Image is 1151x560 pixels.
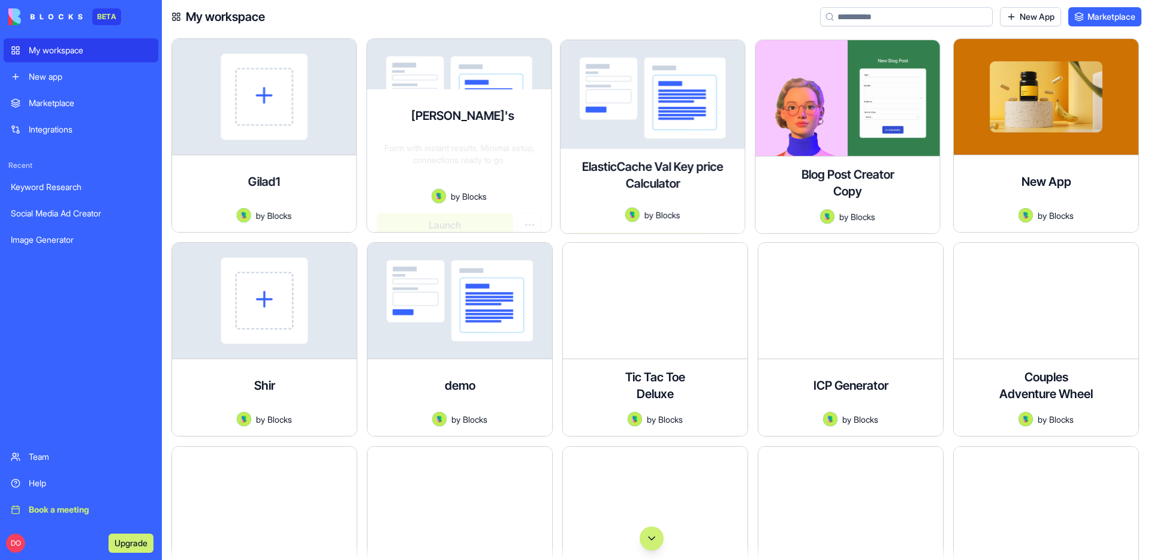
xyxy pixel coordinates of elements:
[640,526,664,550] button: Scroll to bottom
[4,498,158,522] a: Book a meeting
[109,537,153,549] a: Upgrade
[4,228,158,252] a: Image Generator
[445,377,475,394] h4: demo
[8,8,83,25] img: logo
[851,210,875,223] span: Blocks
[1049,209,1074,222] span: Blocks
[4,201,158,225] a: Social Media Ad Creator
[462,190,487,203] span: Blocks
[1038,209,1047,222] span: by
[254,377,275,394] h4: Shir
[376,213,513,237] button: Launch
[4,471,158,495] a: Help
[813,377,888,394] h4: ICP Generator
[839,210,848,223] span: by
[367,38,553,233] a: [PERSON_NAME]'sForm with instant results. Minimal setup, connections ready to go.AvatarbyBlocksLa...
[256,209,265,222] span: by
[11,181,151,193] div: Keyword Research
[854,413,878,426] span: Blocks
[842,413,851,426] span: by
[656,209,680,221] span: Blocks
[758,38,944,233] a: Blog Post Creator CopyAvatarbyBlocks
[644,209,653,221] span: by
[29,504,151,516] div: Book a meeting
[376,142,541,189] div: Form with instant results. Minimal setup, connections ready to go.
[92,8,121,25] div: BETA
[432,412,447,426] img: Avatar
[4,445,158,469] a: Team
[1019,412,1033,426] img: Avatar
[451,413,460,426] span: by
[463,413,487,426] span: Blocks
[1000,7,1061,26] a: New App
[625,207,640,222] img: Avatar
[29,451,151,463] div: Team
[758,242,944,436] a: ICP GeneratorAvatarbyBlocks
[1068,7,1141,26] a: Marketplace
[4,65,158,89] a: New app
[256,413,265,426] span: by
[562,242,748,436] a: Tic Tac Toe DeluxeAvatarbyBlocks
[1022,173,1071,190] h4: New App
[237,412,251,426] img: Avatar
[4,175,158,199] a: Keyword Research
[11,234,151,246] div: Image Generator
[109,534,153,553] button: Upgrade
[820,209,834,224] img: Avatar
[11,207,151,219] div: Social Media Ad Creator
[4,91,158,115] a: Marketplace
[171,242,357,436] a: ShirAvatarbyBlocks
[953,38,1139,233] a: New AppAvatarbyBlocks
[570,231,706,255] button: Launch
[248,173,281,190] h4: Gilad1
[267,413,292,426] span: Blocks
[432,189,446,203] img: Avatar
[29,71,151,83] div: New app
[570,158,735,192] h4: ElasticCache Val Key price Calculator
[998,369,1094,402] h4: Couples Adventure Wheel
[1049,413,1074,426] span: Blocks
[647,413,656,426] span: by
[658,413,683,426] span: Blocks
[6,534,25,553] span: DO
[1038,413,1047,426] span: by
[800,166,896,200] h4: Blog Post Creator Copy
[29,124,151,136] div: Integrations
[186,8,265,25] h4: My workspace
[4,118,158,141] a: Integrations
[29,97,151,109] div: Marketplace
[451,190,460,203] span: by
[562,38,748,233] a: ElasticCache Val Key price CalculatorAvatarbyBlocksLaunch
[823,412,837,426] img: Avatar
[29,44,151,56] div: My workspace
[29,477,151,489] div: Help
[411,107,507,124] h4: [PERSON_NAME]'s
[607,369,703,402] h4: Tic Tac Toe Deluxe
[267,209,292,222] span: Blocks
[1019,208,1033,222] img: Avatar
[171,38,357,233] a: Gilad1AvatarbyBlocks
[953,242,1139,436] a: Couples Adventure WheelAvatarbyBlocks
[237,208,251,222] img: Avatar
[4,38,158,62] a: My workspace
[8,8,121,25] a: BETA
[367,242,553,436] a: demoAvatarbyBlocks
[628,412,642,426] img: Avatar
[4,161,158,170] span: Recent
